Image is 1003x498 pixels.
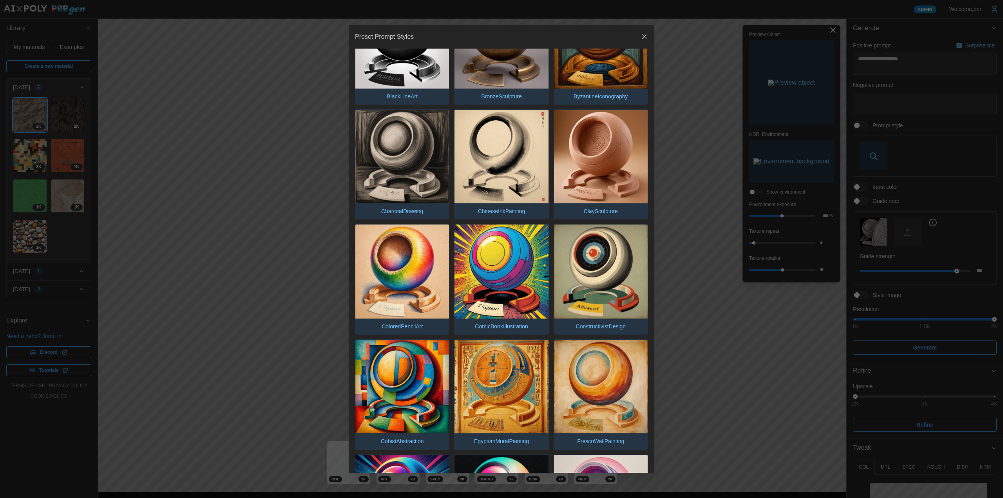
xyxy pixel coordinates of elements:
img: CubistAbstraction.jpg [355,340,449,433]
p: ChineseInkPainting [474,203,529,219]
img: ClaySculpture.jpg [554,110,648,203]
img: ConstructivistDesign.jpg [554,225,648,318]
p: ComicBookIllustration [471,319,532,334]
button: FrescoWallPainting.jpgFrescoWallPainting [554,339,648,450]
p: EgyptianMuralPainting [470,433,533,449]
button: EgyptianMuralPainting.jpgEgyptianMuralPainting [454,339,549,450]
p: ColoredPencilArt [378,319,427,334]
button: ConstructivistDesign.jpgConstructivistDesign [554,224,648,335]
img: CharcoalDrawing.jpg [355,110,449,203]
img: ColoredPencilArt.jpg [355,225,449,318]
img: EgyptianMuralPainting.jpg [454,340,548,433]
img: FrescoWallPainting.jpg [554,340,648,433]
button: ComicBookIllustration.jpgComicBookIllustration [454,224,549,335]
p: CharcoalDrawing [377,203,427,219]
button: ChineseInkPainting.jpgChineseInkPainting [454,109,549,220]
p: BlackLineArt [383,89,422,104]
p: ConstructivistDesign [572,319,630,334]
button: CubistAbstraction.jpgCubistAbstraction [355,339,449,450]
p: BronzeSculpture [477,89,526,104]
button: CharcoalDrawing.jpgCharcoalDrawing [355,109,449,220]
button: ColoredPencilArt.jpgColoredPencilArt [355,224,449,335]
img: ComicBookIllustration.jpg [454,225,548,318]
button: ClaySculpture.jpgClaySculpture [554,109,648,220]
p: ByzantineIconography [570,89,632,104]
p: ClaySculpture [580,203,622,219]
img: ChineseInkPainting.jpg [454,110,548,203]
h2: Preset Prompt Styles [355,34,414,40]
p: FrescoWallPainting [573,433,628,449]
p: CubistAbstraction [377,433,428,449]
